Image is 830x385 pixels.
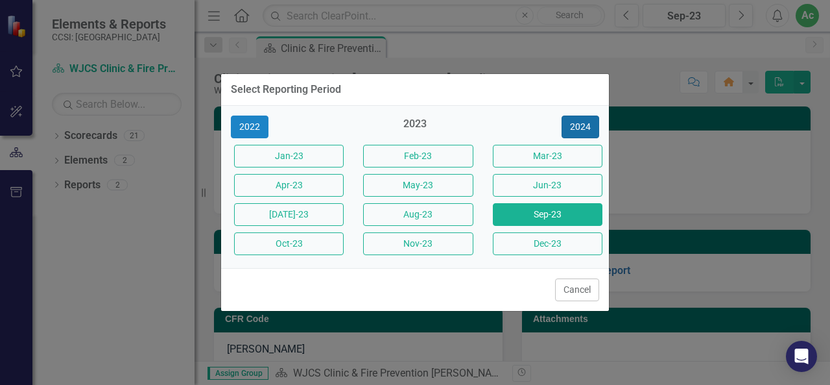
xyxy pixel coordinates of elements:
button: Mar-23 [493,145,602,168]
button: Jun-23 [493,174,602,197]
button: Sep-23 [493,203,602,226]
button: Nov-23 [363,232,473,255]
button: Dec-23 [493,232,602,255]
div: Select Reporting Period [231,84,341,95]
button: 2024 [562,116,599,138]
button: Cancel [555,279,599,301]
button: Apr-23 [234,174,344,197]
button: Jan-23 [234,145,344,168]
button: Aug-23 [363,203,473,226]
div: Open Intercom Messenger [786,341,817,372]
div: 2023 [360,117,469,138]
button: [DATE]-23 [234,203,344,226]
button: 2022 [231,116,268,138]
button: Feb-23 [363,145,473,168]
button: May-23 [363,174,473,197]
button: Oct-23 [234,232,344,255]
